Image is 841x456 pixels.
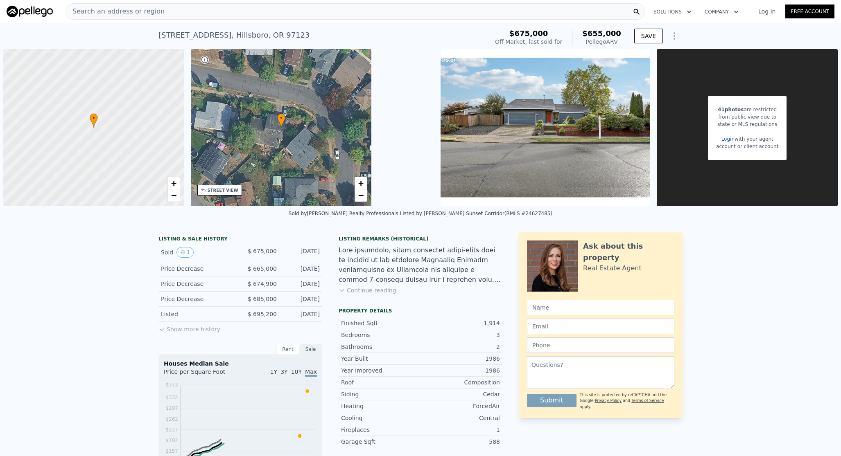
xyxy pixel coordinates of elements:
[165,416,178,422] tspan: $262
[167,189,180,202] a: Zoom out
[527,319,674,334] input: Email
[748,7,785,16] a: Log In
[527,300,674,315] input: Name
[341,343,420,351] div: Bathrooms
[647,4,698,19] button: Solutions
[341,402,420,410] div: Heating
[283,280,320,288] div: [DATE]
[582,29,621,38] span: $655,000
[358,190,364,200] span: −
[165,405,178,411] tspan: $297
[339,236,502,242] div: Listing Remarks (Historical)
[161,247,234,258] div: Sold
[289,211,400,216] div: Sold by [PERSON_NAME] Realty Professionals .
[420,343,500,351] div: 2
[299,344,322,355] div: Sale
[721,136,735,142] a: Login
[171,178,176,188] span: +
[341,355,420,363] div: Year Built
[277,115,285,122] span: •
[400,211,552,216] div: Listed by [PERSON_NAME] Sunset Corridor (RMLS #24627485)
[341,366,420,375] div: Year Improved
[248,281,277,287] span: $ 674,900
[158,236,322,244] div: LISTING & SALE HISTORY
[509,29,548,38] span: $675,000
[270,368,277,375] span: 1Y
[631,398,664,403] a: Terms of Service
[66,7,165,16] span: Search an address or region
[339,308,502,314] div: Property details
[716,113,778,121] div: from public view due to
[158,29,310,41] div: [STREET_ADDRESS] , Hillsboro , OR 97123
[341,331,420,339] div: Bedrooms
[420,331,500,339] div: 3
[716,121,778,128] div: state or MLS regulations
[341,319,420,327] div: Finished Sqft
[90,113,98,128] div: •
[718,107,744,112] span: 41 photos
[165,448,178,454] tspan: $157
[164,359,317,368] div: Houses Median Sale
[283,310,320,318] div: [DATE]
[208,187,238,193] div: STREET VIEW
[280,368,287,375] span: 3Y
[341,426,420,434] div: Fireplaces
[176,247,194,258] button: View historical data
[339,245,502,285] div: Lore ipsumdolo, sitam consectet adipi-elits doei te incidid ut lab etdolore Magnaaliq Enimadm ven...
[171,190,176,200] span: −
[341,438,420,446] div: Garage Sqft
[291,368,302,375] span: 10Y
[339,286,396,294] button: Continue reading
[527,337,674,353] input: Phone
[716,143,778,150] div: account or client account
[495,38,562,46] div: Off Market, last sold for
[165,438,178,443] tspan: $192
[595,398,622,403] a: Privacy Policy
[277,113,285,128] div: •
[283,247,320,258] div: [DATE]
[164,368,240,381] div: Price per Square Foot
[420,355,500,363] div: 1986
[161,295,234,303] div: Price Decrease
[420,426,500,434] div: 1
[283,265,320,273] div: [DATE]
[420,402,500,410] div: ForcedAir
[248,296,277,302] span: $ 685,000
[634,29,663,43] button: SAVE
[165,382,178,388] tspan: $373
[341,414,420,422] div: Cooling
[161,280,234,288] div: Price Decrease
[580,392,674,410] div: This site is protected by reCAPTCHA and the Google and apply.
[248,248,277,254] span: $ 675,000
[276,344,299,355] div: Rent
[248,265,277,272] span: $ 665,000
[305,368,317,377] span: Max
[583,240,674,263] div: Ask about this property
[341,390,420,398] div: Siding
[248,311,277,317] span: $ 695,200
[785,4,834,18] a: Free Account
[666,28,683,44] button: Show Options
[341,378,420,386] div: Roof
[583,263,642,273] div: Real Estate Agent
[358,178,364,188] span: +
[420,438,500,446] div: 588
[420,414,500,422] div: Central
[165,427,178,433] tspan: $227
[167,177,180,189] a: Zoom in
[420,366,500,375] div: 1986
[527,394,576,407] button: Submit
[161,310,234,318] div: Listed
[735,136,773,142] span: with your agent
[90,115,98,122] span: •
[420,378,500,386] div: Composition
[161,265,234,273] div: Price Decrease
[582,38,621,46] div: Pellego ARV
[355,189,367,202] a: Zoom out
[283,295,320,303] div: [DATE]
[698,4,745,19] button: Company
[7,6,53,17] img: Pellego
[355,177,367,189] a: Zoom in
[441,49,650,206] img: Sale: 102249872 Parcel: 72932492
[158,322,220,333] button: Show more history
